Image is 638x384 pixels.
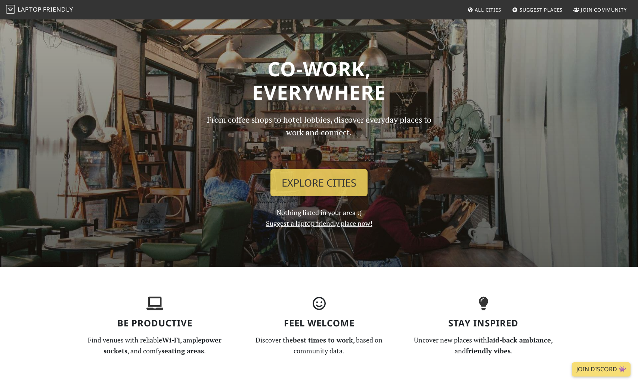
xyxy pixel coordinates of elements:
img: LaptopFriendly [6,5,15,14]
p: From coffee shops to hotel lobbies, discover everyday places to work and connect. [200,113,438,163]
a: Join Community [570,3,630,16]
p: Find venues with reliable , ample , and comfy . [77,335,232,356]
h3: Be Productive [77,318,232,329]
strong: laid-back ambiance [487,335,551,344]
strong: best times to work [293,335,353,344]
span: Suggest Places [520,6,563,13]
strong: seating areas [161,346,204,355]
a: All Cities [464,3,504,16]
h3: Feel Welcome [241,318,397,329]
strong: friendly vibes [466,346,511,355]
a: Suggest a laptop friendly place now! [266,219,372,228]
span: Laptop [18,5,42,13]
a: Join Discord 👾 [572,362,631,377]
p: Uncover new places with , and . [406,335,561,356]
h1: Co-work, Everywhere [77,57,561,104]
div: Nothing listed in your area :( [196,113,442,229]
strong: power sockets [103,335,222,355]
h3: Stay Inspired [406,318,561,329]
p: Discover the , based on community data. [241,335,397,356]
span: Join Community [581,6,627,13]
a: LaptopFriendly LaptopFriendly [6,3,73,16]
strong: Wi-Fi [162,335,180,344]
span: Friendly [43,5,73,13]
a: Suggest Places [509,3,566,16]
a: Explore Cities [270,169,368,197]
span: All Cities [475,6,501,13]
